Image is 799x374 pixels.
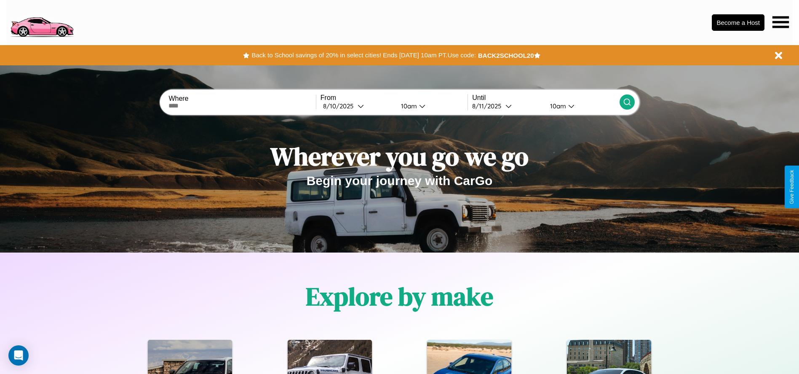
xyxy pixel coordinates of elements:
[712,14,764,31] button: Become a Host
[8,345,29,366] div: Open Intercom Messenger
[546,102,568,110] div: 10am
[168,95,315,102] label: Where
[472,102,505,110] div: 8 / 11 / 2025
[321,102,394,110] button: 8/10/2025
[478,52,534,59] b: BACK2SCHOOL20
[789,170,795,204] div: Give Feedback
[323,102,358,110] div: 8 / 10 / 2025
[306,279,493,314] h1: Explore by make
[397,102,419,110] div: 10am
[543,102,620,110] button: 10am
[249,49,478,61] button: Back to School savings of 20% in select cities! Ends [DATE] 10am PT.Use code:
[6,4,77,39] img: logo
[472,94,619,102] label: Until
[394,102,468,110] button: 10am
[321,94,468,102] label: From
